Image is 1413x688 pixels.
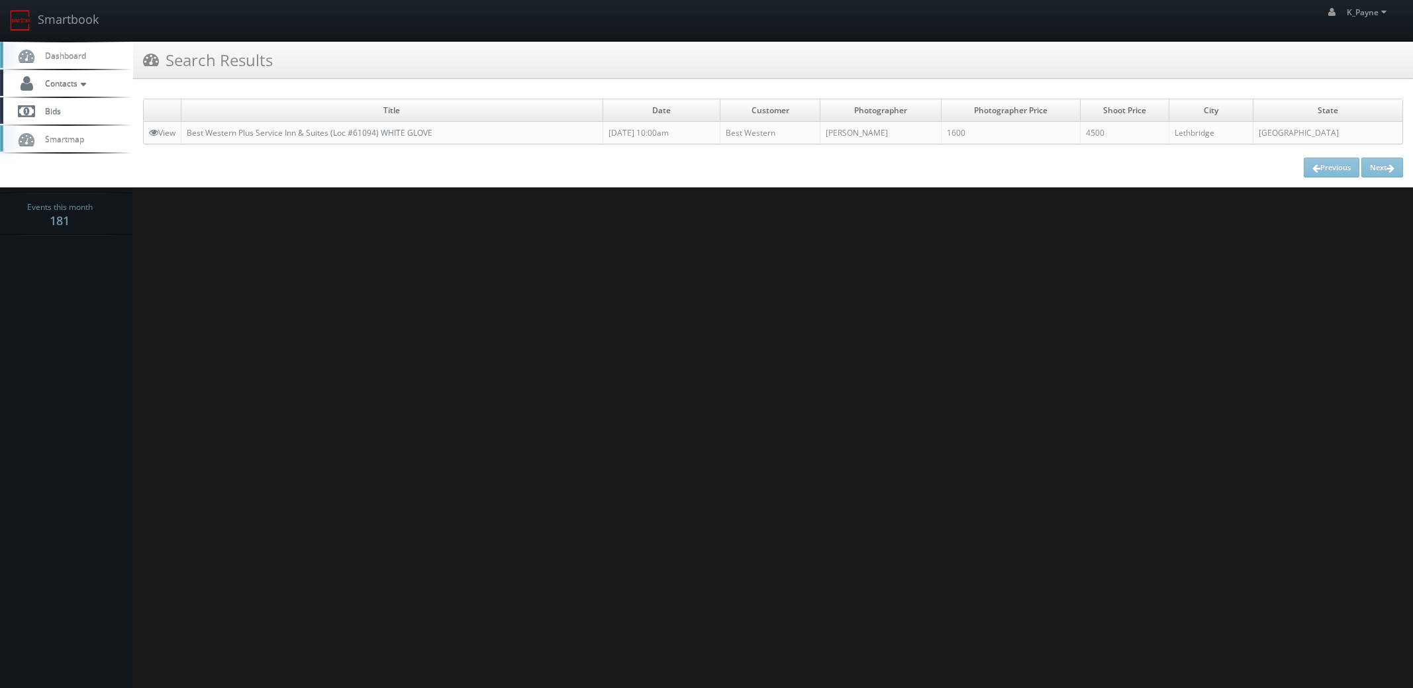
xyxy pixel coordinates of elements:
td: Photographer [820,99,941,122]
td: Title [181,99,603,122]
td: Photographer Price [941,99,1080,122]
td: State [1253,99,1402,122]
span: K_Payne [1347,7,1390,18]
td: [GEOGRAPHIC_DATA] [1253,122,1402,144]
img: smartbook-logo.png [10,10,31,31]
td: Shoot Price [1080,99,1169,122]
strong: 181 [50,213,70,228]
td: City [1169,99,1253,122]
span: Events this month [27,201,93,214]
h3: Search Results [143,48,273,72]
td: 4500 [1080,122,1169,144]
a: Best Western Plus Service Inn & Suites (Loc #61094) WHITE GLOVE [187,127,432,138]
span: Contacts [38,77,89,89]
td: Customer [720,99,820,122]
td: [DATE] 10:00am [603,122,720,144]
span: Smartmap [38,133,84,144]
td: [PERSON_NAME] [820,122,941,144]
td: 1600 [941,122,1080,144]
td: Lethbridge [1169,122,1253,144]
a: View [149,127,175,138]
span: Bids [38,105,61,117]
span: Dashboard [38,50,86,61]
td: Best Western [720,122,820,144]
td: Date [603,99,720,122]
